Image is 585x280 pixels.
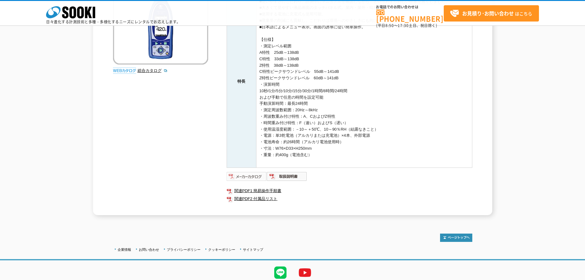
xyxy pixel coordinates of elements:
[267,176,307,180] a: 取扱説明書
[113,68,136,74] img: webカタログ
[444,5,539,22] a: お見積り･お問い合わせはこちら
[376,23,437,28] span: (平日 ～ 土日、祝日除く)
[450,9,532,18] span: はこちら
[118,248,131,251] a: 企業情報
[227,172,267,181] img: メーカーカタログ
[227,176,267,180] a: メーカーカタログ
[385,23,394,28] span: 8:50
[138,68,168,73] a: 総合カタログ
[139,248,159,251] a: お問い合わせ
[227,187,472,195] a: 関連PDF1 簡易操作手順書
[376,5,444,9] span: お電話でのお問い合わせは
[376,10,444,22] a: [PHONE_NUMBER]
[398,23,409,28] span: 17:30
[46,20,181,24] p: 日々進化する計測技術と多種・多様化するニーズにレンタルでお応えします。
[462,10,514,17] strong: お見積り･お問い合わせ
[243,248,263,251] a: サイトマップ
[167,248,201,251] a: プライバシーポリシー
[227,195,472,203] a: 関連PDF2 付属品リスト
[208,248,235,251] a: クッキーポリシー
[267,172,307,181] img: 取扱説明書
[440,234,472,242] img: トップページへ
